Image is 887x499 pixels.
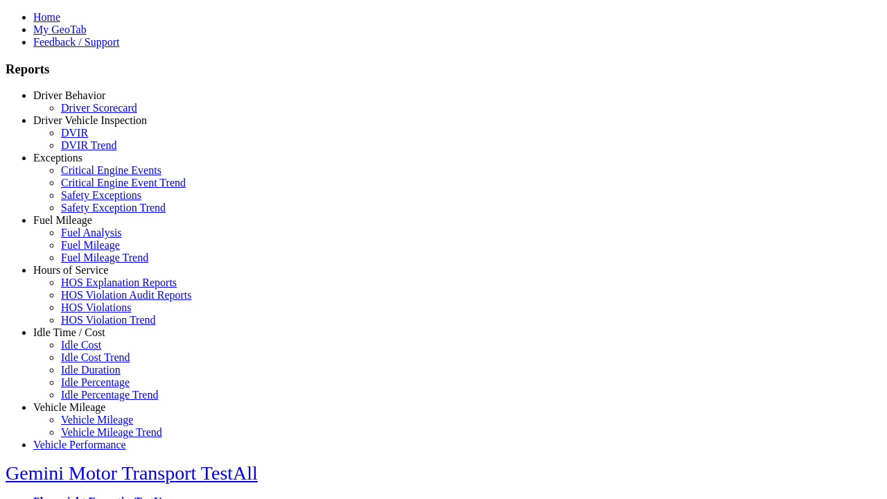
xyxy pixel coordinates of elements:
[61,426,162,438] a: Vehicle Mileage Trend
[33,439,126,450] a: Vehicle Performance
[61,239,120,251] a: Fuel Mileage
[33,36,119,48] a: Feedback / Support
[6,462,258,484] a: Gemini Motor Transport TestAll
[61,177,186,189] a: Critical Engine Event Trend
[33,264,108,276] a: Hours of Service
[61,164,161,176] a: Critical Engine Events
[61,339,101,351] a: Idle Cost
[61,277,177,288] a: HOS Explanation Reports
[6,62,881,77] h3: Reports
[61,376,130,388] a: Idle Percentage
[61,139,116,151] a: DVIR Trend
[61,102,137,114] a: Driver Scorecard
[33,89,105,101] a: Driver Behavior
[61,127,88,139] a: DVIR
[61,189,141,201] a: Safety Exceptions
[61,364,121,376] a: Idle Duration
[61,252,148,263] a: Fuel Mileage Trend
[33,114,147,126] a: Driver Vehicle Inspection
[33,214,92,226] a: Fuel Mileage
[33,401,105,413] a: Vehicle Mileage
[61,314,156,326] a: HOS Violation Trend
[61,227,122,238] a: Fuel Analysis
[33,152,82,164] a: Exceptions
[61,414,133,426] a: Vehicle Mileage
[61,389,158,401] a: Idle Percentage Trend
[61,202,166,213] a: Safety Exception Trend
[61,289,192,301] a: HOS Violation Audit Reports
[61,301,131,313] a: HOS Violations
[33,11,60,23] a: Home
[61,351,130,363] a: Idle Cost Trend
[33,24,87,35] a: My GeoTab
[33,326,105,338] a: Idle Time / Cost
